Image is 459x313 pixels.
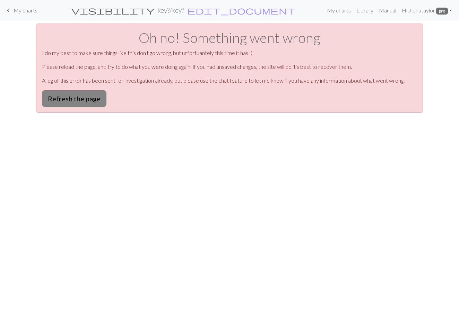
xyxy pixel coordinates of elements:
p: A log of this error has been sent for investigation already, but please use the chat feature to l... [42,76,417,85]
span: keyboard_arrow_left [4,6,12,15]
p: I do my best to make sure things like this don't go wrong, but unfortuantely this time it has :( [42,49,417,57]
a: My charts [324,3,354,17]
h2: key? / key? [157,6,184,14]
p: Please reload the page, and try to do what you were doing again. If you had unsaved changes, the ... [42,63,417,71]
button: Refresh the page [42,90,106,107]
span: pro [436,8,448,15]
a: Hishonataylor pro [399,3,455,17]
h1: Oh no! Something went wrong [42,29,417,46]
a: Library [354,3,376,17]
span: edit_document [187,6,295,15]
a: My charts [4,4,37,16]
a: Manual [376,3,399,17]
span: My charts [14,7,37,13]
span: visibility [71,6,155,15]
